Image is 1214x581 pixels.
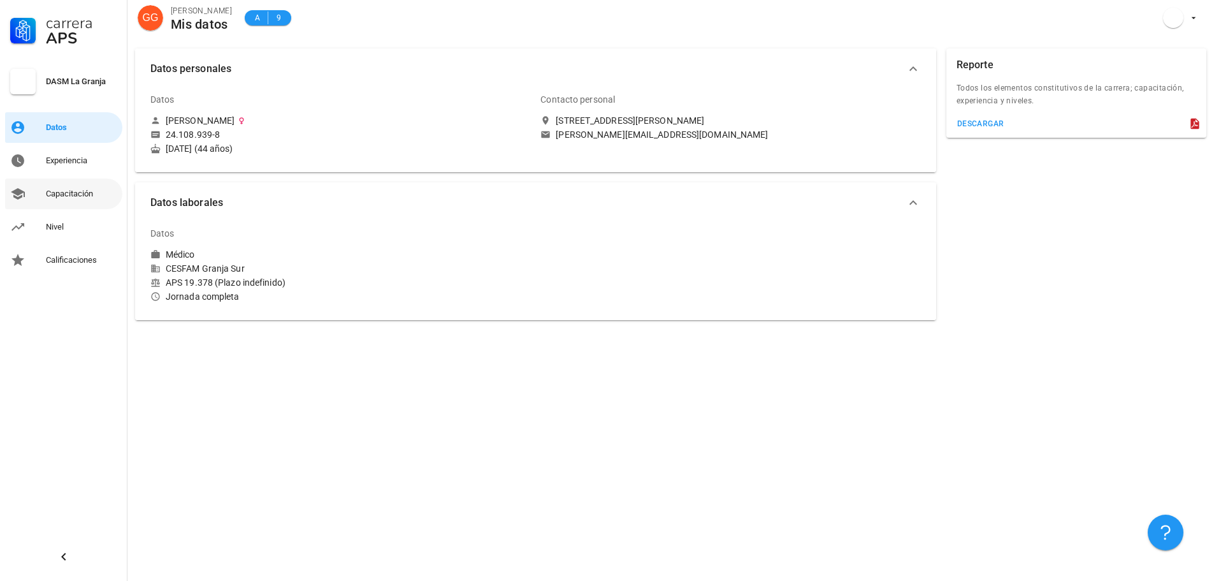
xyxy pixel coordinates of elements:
[166,115,235,126] div: [PERSON_NAME]
[150,60,906,78] span: Datos personales
[46,77,117,87] div: DASM La Granja
[957,119,1004,128] div: descargar
[150,218,175,249] div: Datos
[252,11,263,24] span: A
[150,143,530,154] div: [DATE] (44 años)
[5,245,122,276] a: Calificaciones
[556,115,704,126] div: [STREET_ADDRESS][PERSON_NAME]
[150,277,530,288] div: APS 19.378 (Plazo indefinido)
[46,31,117,46] div: APS
[150,194,906,212] span: Datos laborales
[957,48,994,82] div: Reporte
[150,263,530,274] div: CESFAM Granja Sur
[171,17,232,31] div: Mis datos
[5,212,122,242] a: Nivel
[150,84,175,115] div: Datos
[171,4,232,17] div: [PERSON_NAME]
[540,84,615,115] div: Contacto personal
[135,48,936,89] button: Datos personales
[946,82,1206,115] div: Todos los elementos constitutivos de la carrera; capacitación, experiencia y niveles.
[556,129,768,140] div: [PERSON_NAME][EMAIL_ADDRESS][DOMAIN_NAME]
[166,129,220,140] div: 24.108.939-8
[5,145,122,176] a: Experiencia
[46,156,117,166] div: Experiencia
[143,5,159,31] span: GG
[46,15,117,31] div: Carrera
[5,179,122,209] a: Capacitación
[46,122,117,133] div: Datos
[540,129,920,140] a: [PERSON_NAME][EMAIL_ADDRESS][DOMAIN_NAME]
[46,255,117,265] div: Calificaciones
[1163,8,1183,28] div: avatar
[135,182,936,223] button: Datos laborales
[951,115,1009,133] button: descargar
[150,291,530,302] div: Jornada completa
[138,5,163,31] div: avatar
[46,222,117,232] div: Nivel
[540,115,920,126] a: [STREET_ADDRESS][PERSON_NAME]
[273,11,284,24] span: 9
[5,112,122,143] a: Datos
[46,189,117,199] div: Capacitación
[166,249,195,260] div: Médico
